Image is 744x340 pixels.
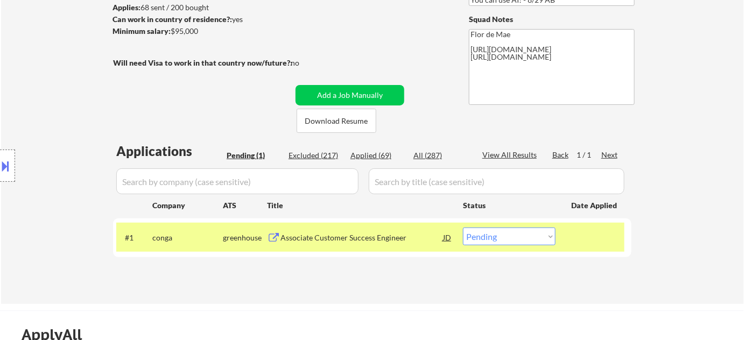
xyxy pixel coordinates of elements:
[267,200,453,211] div: Title
[113,58,292,67] strong: Will need Visa to work in that country now/future?:
[482,150,540,160] div: View All Results
[296,85,404,105] button: Add a Job Manually
[223,232,267,243] div: greenhouse
[227,150,280,161] div: Pending (1)
[552,150,570,160] div: Back
[413,150,467,161] div: All (287)
[116,168,359,194] input: Search by company (case sensitive)
[442,228,453,247] div: JD
[350,150,404,161] div: Applied (69)
[223,200,267,211] div: ATS
[469,14,635,25] div: Squad Notes
[113,26,171,36] strong: Minimum salary:
[297,109,376,133] button: Download Resume
[289,150,342,161] div: Excluded (217)
[280,232,443,243] div: Associate Customer Success Engineer
[577,150,601,160] div: 1 / 1
[113,15,232,24] strong: Can work in country of residence?:
[113,3,141,12] strong: Applies:
[113,2,292,13] div: 68 sent / 200 bought
[291,58,321,68] div: no
[463,195,556,215] div: Status
[601,150,619,160] div: Next
[571,200,619,211] div: Date Applied
[369,168,624,194] input: Search by title (case sensitive)
[113,26,292,37] div: $95,000
[113,14,289,25] div: yes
